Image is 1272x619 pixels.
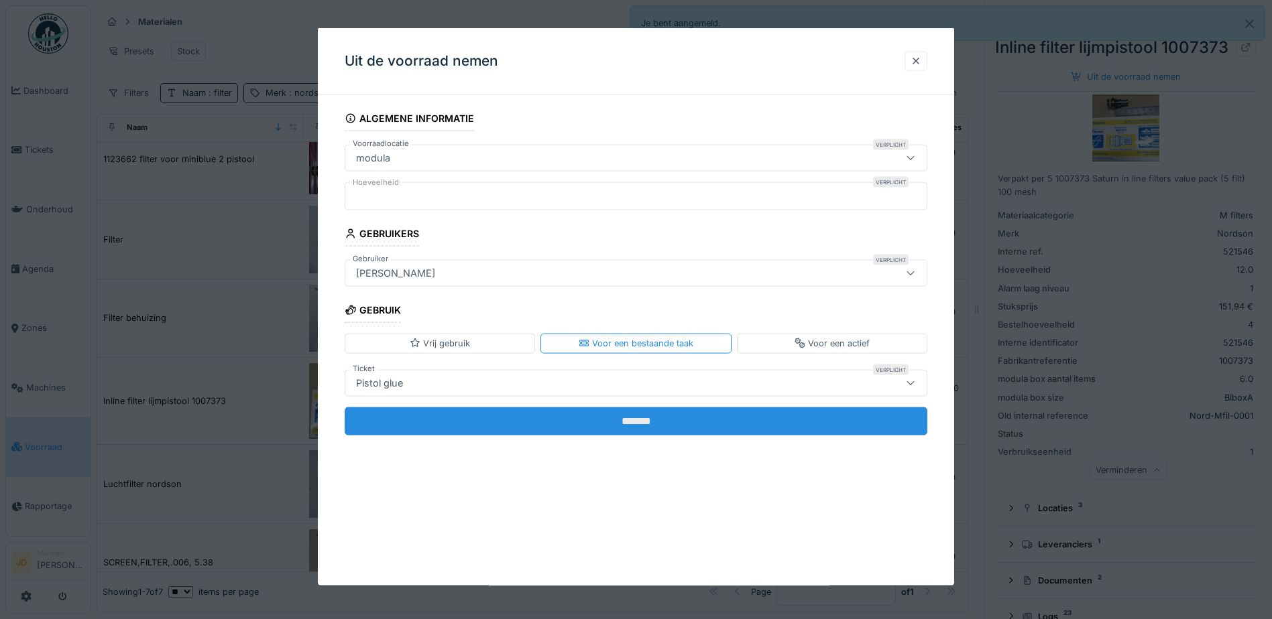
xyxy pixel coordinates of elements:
[351,266,441,281] div: [PERSON_NAME]
[345,224,419,247] div: Gebruikers
[350,362,378,374] label: Ticket
[795,337,870,350] div: Voor een actief
[345,109,474,131] div: Algemene informatie
[351,375,408,390] div: Pistol glue
[345,53,498,70] h3: Uit de voorraad nemen
[350,177,402,188] label: Hoeveelheid
[873,177,909,188] div: Verplicht
[351,151,396,165] div: modula
[873,255,909,265] div: Verplicht
[579,337,693,350] div: Voor een bestaande taak
[873,139,909,150] div: Verplicht
[410,337,470,350] div: Vrij gebruik
[873,364,909,374] div: Verplicht
[345,300,401,323] div: Gebruik
[350,138,412,149] label: Voorraadlocatie
[350,253,391,265] label: Gebruiker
